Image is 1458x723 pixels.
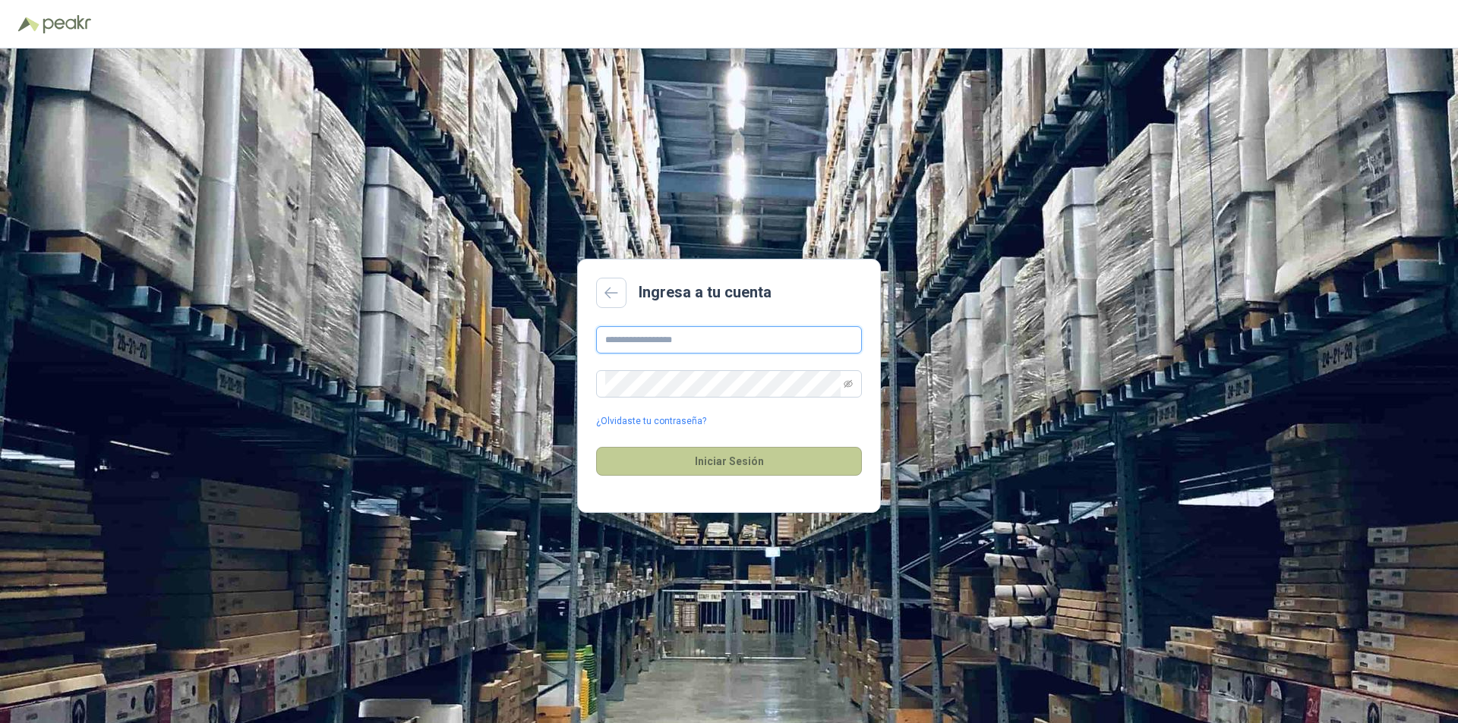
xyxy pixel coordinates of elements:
button: Iniciar Sesión [596,447,862,476]
a: ¿Olvidaste tu contraseña? [596,414,706,429]
span: eye-invisible [844,379,853,388]
img: Logo [18,17,39,32]
h2: Ingresa a tu cuenta [639,281,772,304]
img: Peakr [43,15,91,33]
